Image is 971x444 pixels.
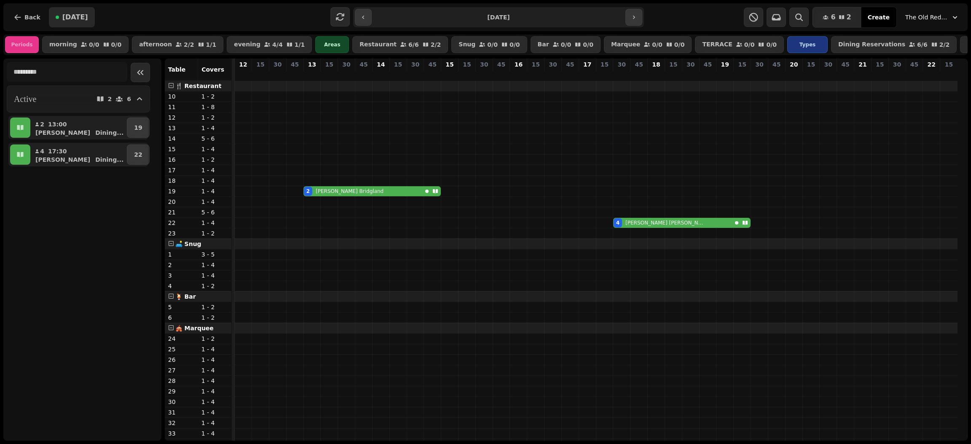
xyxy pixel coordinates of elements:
p: 1 / 1 [206,42,217,48]
p: 5 - 6 [201,134,228,143]
span: 6 [831,14,835,21]
p: 22 [928,60,936,69]
p: 13 [308,60,316,69]
p: 0 [584,70,591,79]
p: 1 [168,250,195,259]
p: 15 [945,60,953,69]
p: 30 [342,60,350,69]
p: 30 [168,398,195,406]
p: 2 / 2 [431,42,441,48]
p: 15 [531,60,539,69]
button: Restaurant6/62/2 [352,36,448,53]
p: 10 [168,92,195,101]
p: 2 / 2 [184,42,194,48]
p: 4 [40,147,45,155]
p: 1 - 4 [201,356,228,364]
p: 0 [532,70,539,79]
p: 25 [168,345,195,353]
p: [PERSON_NAME] Bridgland [316,188,384,195]
p: 0 [859,70,866,79]
p: 0 [807,70,814,79]
p: 12 [239,60,247,69]
p: 0 [911,70,917,79]
div: 2 [306,188,310,195]
p: 2 [308,70,315,79]
p: 30 [618,60,626,69]
p: 0 [636,70,642,79]
p: 45 [773,60,781,69]
p: 0 / 0 [561,42,571,48]
button: 62 [813,7,861,27]
p: 0 / 0 [89,42,99,48]
button: Back [7,7,47,27]
span: Back [24,14,40,20]
p: 1 - 4 [201,429,228,438]
button: 417:30[PERSON_NAME]Dining... [32,144,125,165]
p: 6 [127,96,131,102]
p: 16 [515,60,523,69]
p: 0 [326,70,333,79]
p: 45 [291,60,299,69]
p: 0 [429,70,436,79]
button: Bar0/00/0 [531,36,601,53]
p: 1 - 4 [201,187,228,195]
span: 🍹 Bar [175,293,196,300]
span: 🛋️ Snug [175,241,201,247]
p: 6 / 6 [917,42,928,48]
p: 1 - 4 [201,387,228,396]
p: Dining Reservations [838,41,905,48]
p: 21 [858,60,866,69]
p: 20 [168,198,195,206]
p: 0 [687,70,694,79]
p: 1 - 2 [201,155,228,164]
button: 19 [127,118,149,138]
p: 15 [876,60,884,69]
p: 15 [807,60,815,69]
button: afternoon2/21/1 [132,36,223,53]
p: 21 [168,208,195,217]
p: 1 - 2 [201,229,228,238]
p: 15 [669,60,677,69]
p: Bar [538,41,549,48]
p: 45 [635,60,643,69]
p: 30 [480,60,488,69]
p: 0 [877,70,883,79]
span: The Old Red Lion [905,13,947,21]
button: Collapse sidebar [131,63,150,82]
div: Periods [5,36,39,53]
p: 1 - 4 [201,271,228,280]
p: 27 [168,366,195,374]
p: 12 [168,113,195,122]
h2: Active [14,93,36,105]
p: 22 [168,219,195,227]
p: 5 - 6 [201,208,228,217]
span: Create [868,14,890,20]
p: 0 / 0 [744,42,755,48]
p: 13 [168,124,195,132]
p: 45 [566,60,574,69]
p: 26 [168,356,195,364]
p: 29 [168,387,195,396]
p: Dining ... [95,128,123,137]
p: 0 [704,70,711,79]
p: 15 [394,60,402,69]
p: afternoon [139,41,172,48]
p: 45 [359,60,367,69]
p: 0 [842,70,849,79]
p: 1 - 4 [201,219,228,227]
p: morning [49,41,77,48]
button: Marquee0/00/0 [604,36,692,53]
p: 0 [240,70,247,79]
p: 18 [652,60,660,69]
p: 30 [893,60,901,69]
p: 2 [168,261,195,269]
p: 19 [721,60,729,69]
p: 15 [738,60,746,69]
p: 16 [168,155,195,164]
p: 1 - 2 [201,313,228,322]
p: 1 - 4 [201,408,228,417]
p: 1 - 2 [201,334,228,343]
p: 15 [256,60,264,69]
p: 1 - 2 [201,303,228,311]
p: 0 [756,70,763,79]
